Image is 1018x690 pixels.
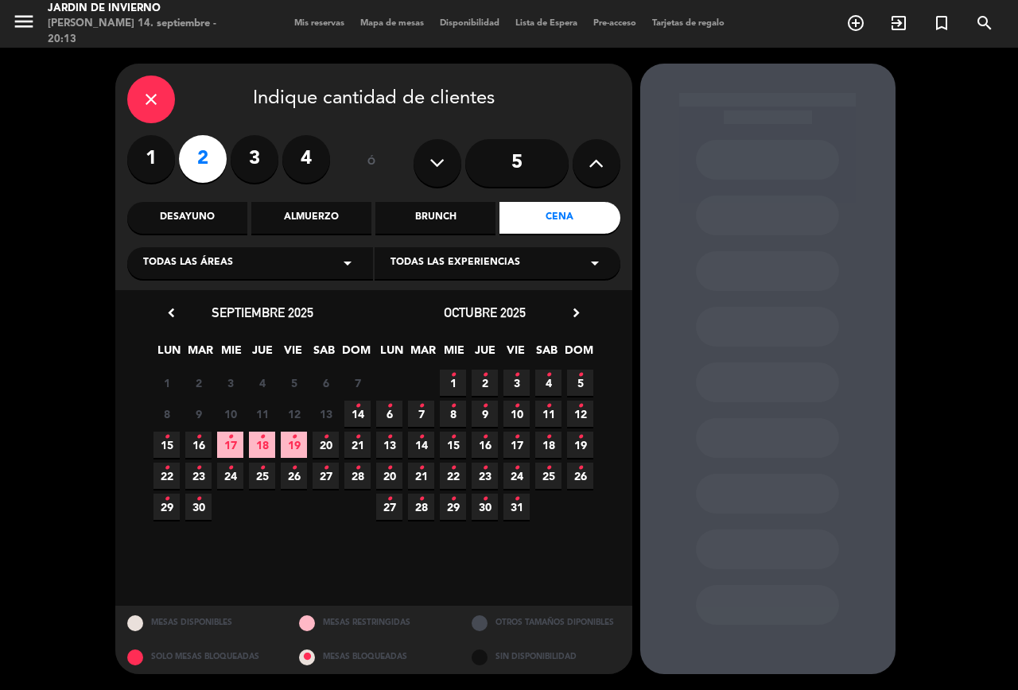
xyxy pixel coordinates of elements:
span: 23 [472,463,498,489]
span: 7 [408,401,434,427]
i: • [387,455,392,481]
i: • [450,393,456,419]
span: 6 [376,401,402,427]
span: 17 [503,432,530,458]
i: • [546,393,551,419]
span: 25 [249,463,275,489]
span: 19 [281,432,307,458]
span: 2 [185,370,212,396]
i: • [577,424,583,450]
div: Brunch [375,202,495,234]
span: 11 [535,401,561,427]
i: • [387,424,392,450]
span: 9 [185,401,212,427]
span: MIE [218,341,244,367]
i: chevron_left [163,304,180,321]
div: Desayuno [127,202,247,234]
span: 7 [344,370,371,396]
span: 22 [440,463,466,489]
span: 27 [313,463,339,489]
span: 15 [153,432,180,458]
i: • [450,486,456,512]
i: • [577,393,583,419]
span: Todas las áreas [143,255,233,271]
div: Cena [499,202,620,234]
i: • [259,455,265,481]
div: JARDIN DE INVIERNO [48,1,243,17]
span: 13 [313,401,339,427]
i: arrow_drop_down [338,254,357,273]
i: • [577,362,583,388]
i: • [418,424,424,450]
span: 29 [440,494,466,520]
span: 29 [153,494,180,520]
span: DOM [342,341,368,367]
span: 21 [344,432,371,458]
div: ó [346,135,398,191]
span: 10 [217,401,243,427]
span: 11 [249,401,275,427]
span: 18 [535,432,561,458]
i: • [514,393,519,419]
span: 24 [503,463,530,489]
span: Mis reservas [286,19,352,28]
span: 26 [567,463,593,489]
span: 6 [313,370,339,396]
span: 5 [281,370,307,396]
span: 22 [153,463,180,489]
span: Disponibilidad [432,19,507,28]
i: • [418,393,424,419]
i: • [482,362,488,388]
span: Tarjetas de regalo [644,19,732,28]
span: 16 [472,432,498,458]
i: menu [12,10,36,33]
span: 30 [472,494,498,520]
span: 25 [535,463,561,489]
i: • [577,455,583,481]
span: 3 [217,370,243,396]
span: SAB [311,341,337,367]
i: • [387,486,392,512]
span: 5 [567,370,593,396]
span: DOM [565,341,591,367]
span: 4 [249,370,275,396]
i: • [259,424,265,450]
i: • [164,455,169,481]
span: VIE [280,341,306,367]
span: 14 [344,401,371,427]
i: • [450,362,456,388]
label: 1 [127,135,175,183]
i: • [546,362,551,388]
span: 23 [185,463,212,489]
i: • [546,455,551,481]
span: 28 [408,494,434,520]
span: Todas las experiencias [390,255,520,271]
i: • [450,424,456,450]
span: 3 [503,370,530,396]
span: VIE [503,341,529,367]
i: • [291,455,297,481]
span: 17 [217,432,243,458]
div: Indique cantidad de clientes [127,76,620,123]
span: 18 [249,432,275,458]
i: turned_in_not [932,14,951,33]
div: OTROS TAMAÑOS DIPONIBLES [460,606,632,640]
i: • [418,455,424,481]
i: • [387,393,392,419]
i: • [227,424,233,450]
i: • [291,424,297,450]
i: • [196,424,201,450]
span: Pre-acceso [585,19,644,28]
span: 19 [567,432,593,458]
label: 2 [179,135,227,183]
span: SAB [534,341,560,367]
i: close [142,90,161,109]
span: 1 [440,370,466,396]
i: arrow_drop_down [585,254,604,273]
i: • [355,393,360,419]
span: LUN [379,341,405,367]
span: 13 [376,432,402,458]
label: 3 [231,135,278,183]
span: LUN [156,341,182,367]
span: 12 [567,401,593,427]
